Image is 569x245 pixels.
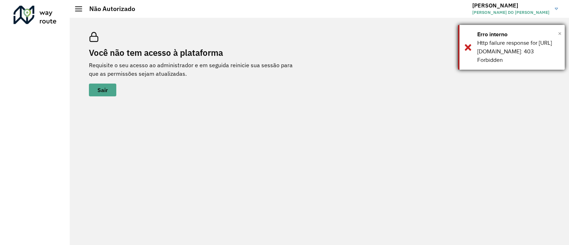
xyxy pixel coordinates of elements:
button: Close [558,28,562,39]
h2: Você não tem acesso à plataforma [89,48,302,58]
span: Sair [97,87,108,93]
button: button [89,84,116,96]
div: Http failure response for [URL][DOMAIN_NAME]: 403 Forbidden [477,39,559,64]
h3: [PERSON_NAME] [472,2,549,9]
h2: Não Autorizado [82,5,135,13]
p: Requisite o seu acesso ao administrador e em seguida reinicie sua sessão para que as permissões s... [89,61,302,78]
span: × [558,28,562,39]
span: [PERSON_NAME] DO [PERSON_NAME] [472,9,549,16]
div: Erro interno [477,30,559,39]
